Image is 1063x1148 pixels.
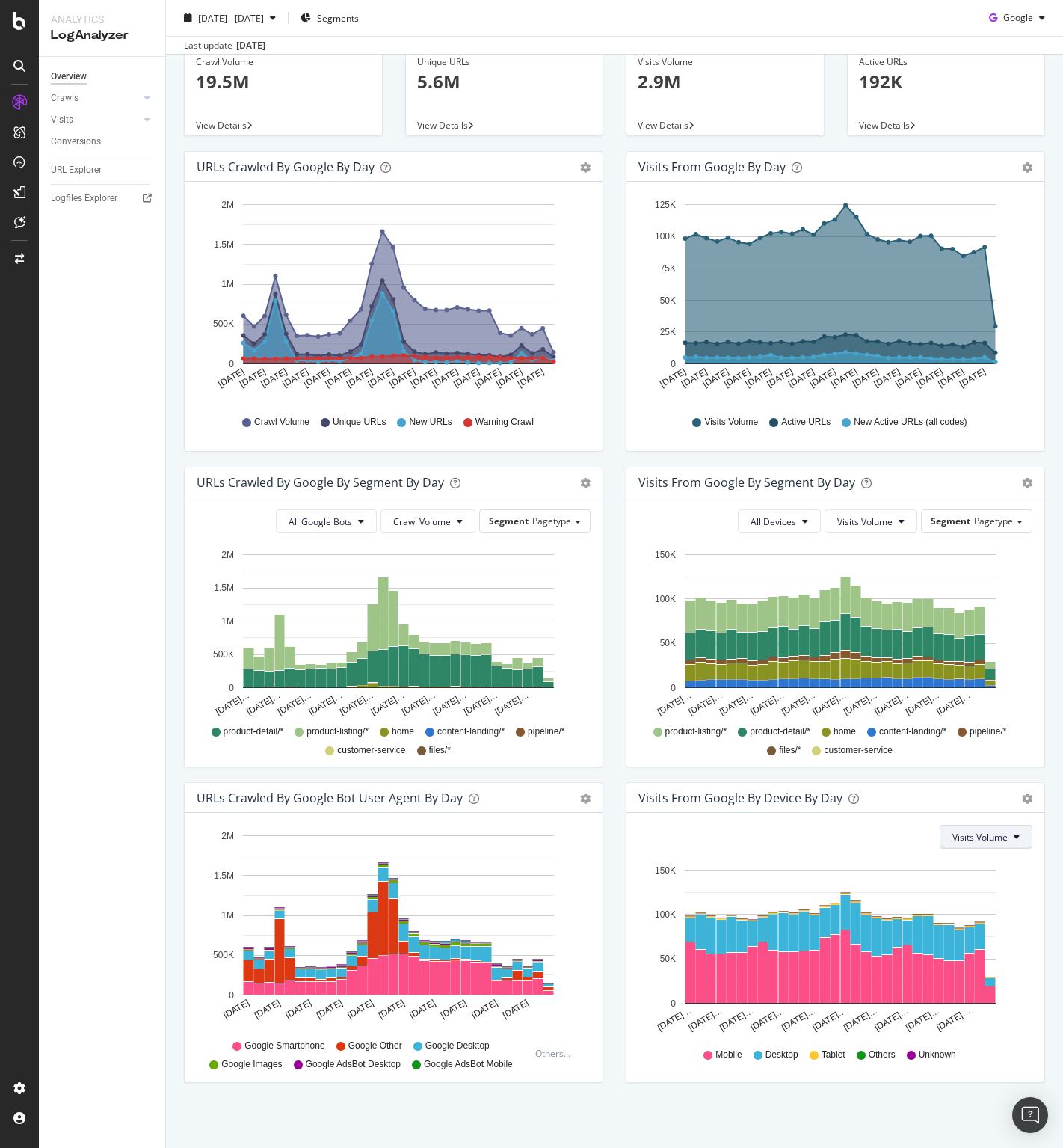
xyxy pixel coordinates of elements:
text: [DATE] [680,366,709,390]
span: product-listing/* [306,725,369,738]
span: Crawl Volume [254,416,309,429]
text: [DATE] [238,366,268,390]
text: [DATE] [345,998,375,1021]
text: [DATE] [516,366,546,390]
svg: A chart. [197,825,585,1033]
text: [DATE] [345,366,375,390]
span: Segments [317,11,359,24]
span: customer-service [824,744,892,757]
div: A chart. [197,194,585,402]
text: [DATE] [936,366,966,390]
text: 100K [655,232,676,242]
div: Visits from Google by day [638,159,786,174]
text: 50K [660,954,676,965]
span: New URLs [409,416,452,429]
text: [DATE] [494,366,524,390]
button: Crawl Volume [380,509,475,533]
text: 0 [229,359,234,369]
div: Open Intercom Messenger [1012,1097,1048,1133]
span: [DATE] - [DATE] [198,11,264,24]
text: [DATE] [893,366,923,390]
text: [DATE] [323,366,353,390]
text: 1M [221,616,234,627]
text: [DATE] [280,366,310,390]
button: Segments [295,6,365,30]
button: All Devices [738,509,821,533]
text: [DATE] [701,366,731,390]
div: gear [580,794,591,804]
span: Google AdsBot Desktop [306,1058,401,1071]
text: [DATE] [409,366,439,390]
p: 2.9M [638,69,813,94]
span: content-landing/* [879,725,946,738]
div: Others... [535,1047,577,1060]
text: [DATE] [915,366,945,390]
span: Tablet [822,1049,845,1061]
text: [DATE] [958,366,987,390]
text: [DATE] [283,998,313,1021]
text: 75K [660,263,676,274]
span: content-landing/* [437,725,505,738]
div: Conversions [51,134,101,150]
text: 1.5M [214,239,234,250]
span: Google [1003,11,1033,24]
text: [DATE] [808,366,838,390]
svg: A chart. [197,545,585,719]
text: 150K [655,865,676,876]
span: Google Desktop [425,1040,490,1052]
span: Google Smartphone [244,1040,324,1052]
svg: A chart. [638,545,1027,719]
text: [DATE] [786,366,816,390]
a: Overview [51,69,155,85]
span: Visits Volume [704,416,758,429]
div: LogAnalyzer [51,27,153,44]
div: Crawl Volume [196,55,371,69]
text: 0 [671,998,676,1009]
span: New Active URLs (all codes) [854,416,967,429]
text: 500K [213,649,234,660]
text: 1M [221,910,234,921]
a: Crawls [51,90,140,106]
div: Analytics [51,12,153,27]
text: [DATE] [253,998,283,1021]
text: 50K [660,295,676,306]
span: files/* [779,744,801,757]
text: [DATE] [765,366,795,390]
text: [DATE] [387,366,417,390]
span: pipeline/* [970,725,1006,738]
span: View Details [417,119,468,132]
span: Visits Volume [837,515,893,528]
div: Active URLs [859,55,1034,69]
text: 0 [229,683,234,693]
div: Last update [184,39,265,52]
span: Visits Volume [952,831,1008,844]
div: gear [1022,162,1032,173]
text: 500K [213,951,234,961]
span: Segment [489,515,529,527]
span: Pagetype [974,515,1013,527]
text: [DATE] [473,366,503,390]
text: [DATE] [302,366,332,390]
div: gear [1022,794,1032,804]
text: 1.5M [214,583,234,593]
text: [DATE] [501,998,531,1021]
span: home [834,725,856,738]
text: 0 [229,990,234,1001]
svg: A chart. [638,861,1027,1034]
text: 2M [221,550,234,560]
span: Others [869,1049,896,1061]
div: Visits from Google By Segment By Day [638,475,855,490]
div: gear [580,478,591,488]
text: 1M [221,279,234,289]
div: Logfiles Explorer [51,191,117,206]
text: [DATE] [439,998,469,1021]
span: Google AdsBot Mobile [424,1058,513,1071]
text: [DATE] [221,998,251,1021]
div: Crawls [51,90,78,106]
div: URLs Crawled by Google by day [197,159,375,174]
text: [DATE] [377,998,407,1021]
span: All Google Bots [289,515,352,528]
span: Unknown [919,1049,956,1061]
